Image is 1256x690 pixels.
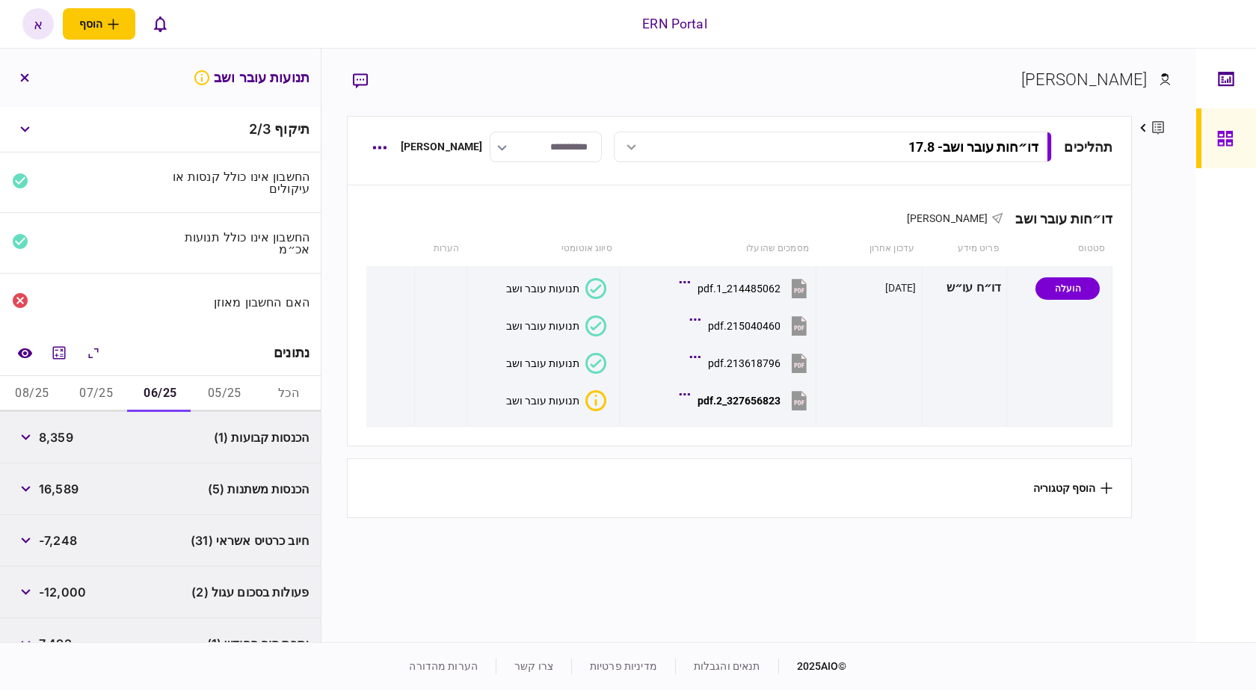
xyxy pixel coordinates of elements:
div: תנועות עובר ושב [506,357,579,369]
div: תנועות עובר ושב [506,283,579,295]
button: א [22,8,54,40]
div: 214485062_1.pdf [698,283,781,295]
div: דו״ח עו״ש [928,271,1002,305]
div: ERN Portal [642,14,706,34]
button: פתח תפריט להוספת לקוח [63,8,135,40]
span: יתרת סוף החודש (1) [207,635,309,653]
div: 327656823_2.pdf [698,395,781,407]
span: חיוב כרטיס אשראי (31) [191,532,309,549]
a: תנאים והגבלות [694,660,760,672]
span: הכנסות קבועות (1) [214,428,309,446]
button: 214485062_1.pdf [683,271,810,305]
th: מסמכים שהועלו [620,232,816,266]
a: הערות מהדורה [409,660,478,672]
th: סיווג אוטומטי [467,232,620,266]
div: [DATE] [885,280,917,295]
th: סטטוס [1007,232,1112,266]
div: © 2025 AIO [778,659,847,674]
button: איכות לא מספקתתנועות עובר ושב [506,390,606,411]
div: האם החשבון מאוזן [167,296,310,308]
button: תנועות עובר ושב [506,353,606,374]
div: [PERSON_NAME] [1021,67,1148,92]
button: פתח רשימת התראות [144,8,176,40]
span: [PERSON_NAME] [907,212,988,224]
button: תנועות עובר ושב [506,315,606,336]
button: תנועות עובר ושב [506,278,606,299]
div: 213618796.pdf [708,357,781,369]
div: תנועות עובר ושב [506,395,579,407]
div: דו״חות עובר ושב [1003,211,1112,227]
button: 05/25 [192,376,256,412]
button: הכל [256,376,321,412]
a: מדיניות פרטיות [590,660,657,672]
button: מחשבון [46,339,73,366]
a: השוואה למסמך [11,339,38,366]
th: עדכון אחרון [816,232,922,266]
span: תיקוף [274,121,310,137]
div: דו״חות עובר ושב - 17.8 [908,139,1038,155]
button: הוסף קטגוריה [1033,482,1112,494]
span: הכנסות משתנות (5) [208,480,309,498]
a: צרו קשר [514,660,553,672]
button: הרחב\כווץ הכל [80,339,107,366]
span: 8,359 [39,428,73,446]
button: 07/25 [64,376,129,412]
button: 06/25 [129,376,193,412]
div: [PERSON_NAME] [401,139,483,155]
span: 7,492 [39,635,72,653]
button: 327656823_2.pdf [683,383,810,417]
span: -7,248 [39,532,77,549]
span: 2 / 3 [249,121,271,137]
span: -12,000 [39,583,86,601]
button: 215040460.pdf [693,309,810,342]
div: איכות לא מספקת [585,390,606,411]
button: 213618796.pdf [693,346,810,380]
div: תהליכים [1064,137,1112,157]
div: החשבון אינו כולל קנסות או עיקולים [167,170,310,194]
span: 16,589 [39,480,78,498]
div: נתונים [274,345,310,360]
svg: איכות לא מספקת [193,69,211,87]
h3: תנועות עובר ושב [193,69,310,87]
th: פריט מידע [922,232,1007,266]
div: תנועות עובר ושב [506,320,579,332]
th: הערות [414,232,467,266]
div: החשבון אינו כולל תנועות אכ״מ [167,231,310,255]
span: פעולות בסכום עגול (2) [191,583,309,601]
button: דו״חות עובר ושב- 17.8 [614,132,1052,162]
div: 215040460.pdf [708,320,781,332]
div: הועלה [1035,277,1100,300]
